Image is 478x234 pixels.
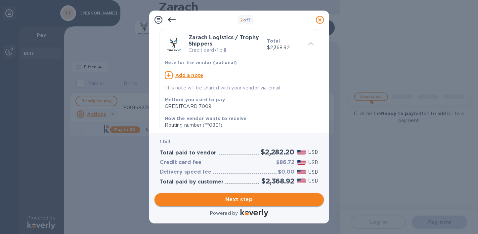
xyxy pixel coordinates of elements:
span: 2 [240,17,243,22]
u: Add a note [175,73,203,78]
b: How the vendor wants to receive [165,116,247,121]
h3: Total paid by customer [160,179,224,185]
p: USD [308,149,318,156]
img: USD [297,170,306,174]
div: Routing number (**0801) [165,122,308,129]
h3: Delivery speed fee [160,169,211,175]
button: Next step [154,193,324,206]
p: USD [308,178,318,184]
p: This note will be shared with your vendor via email [165,84,314,91]
h3: $86.72 [276,159,294,166]
img: USD [297,150,306,154]
h3: Total paid to vendor [160,150,216,156]
div: Zarach Logistics / Trophy ShippersCredit card•1 billTotal$2,368.92Note for the vendor (optional)A... [165,35,314,91]
img: USD [297,160,306,165]
p: USD [308,169,318,176]
b: Method you used to pay [165,97,225,102]
div: CREDITCARD 7009 [165,103,308,110]
h2: $2,282.20 [261,148,294,156]
b: Total [267,38,280,44]
b: 1 bill [160,139,170,144]
p: $2,368.92 [267,44,303,51]
h2: $2,368.92 [261,177,294,185]
p: Powered by [210,210,238,217]
span: Next step [160,196,319,204]
p: USD [308,159,318,166]
img: Logo [240,209,268,217]
b: of 3 [240,17,251,22]
img: USD [297,179,306,183]
p: Credit card • 1 bill [189,47,262,54]
h3: Credit card fee [160,159,201,166]
b: Zarach Logistics / Trophy Shippers [189,34,259,47]
h3: $0.00 [278,169,294,175]
b: Note for the vendor (optional) [165,60,237,65]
